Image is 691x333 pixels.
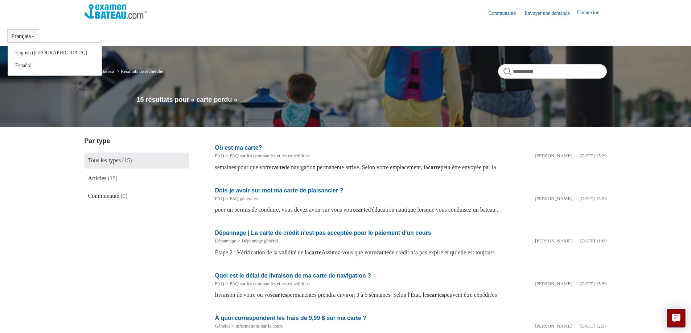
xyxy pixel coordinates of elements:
[122,157,132,163] span: (15)
[88,175,107,181] span: Articles
[215,322,230,330] li: Général
[215,163,607,172] div: semaines pour que votre de navigation permanente arrive. Selon votre emplacement, la peut être en...
[215,153,224,158] a: FAQ
[580,323,607,329] time: 07/05/2025 12:37
[236,237,278,245] li: Dépannage général
[11,33,35,39] button: Français
[224,280,310,287] li: FAQ sur les commandes et les expéditions
[580,281,607,286] time: 07/05/2025 15:30
[215,281,224,286] a: FAQ
[580,153,607,158] time: 07/05/2025 15:29
[115,68,163,74] li: Résultats de recherche
[224,152,310,159] li: FAQ sur les commandes et les expéditions
[488,9,523,17] a: Communauté
[88,193,119,199] span: Communauté
[535,280,572,287] li: [PERSON_NAME]
[376,249,389,255] em: carte
[121,193,128,199] span: (0)
[535,322,572,330] li: [PERSON_NAME]
[85,188,189,204] a: Communauté (0)
[85,136,189,146] h3: Par type
[215,291,607,299] div: livraison de votre ou vos permanentes prendra environ 3 à 5 semaines. Selon l'État, les peuvent ê...
[215,238,236,243] a: Dépannage
[85,4,147,19] img: Page d’accueil du Centre d’aide Examen Bateau
[535,195,572,202] li: [PERSON_NAME]
[535,237,572,245] li: [PERSON_NAME]
[235,323,283,329] a: Informations sur le cours
[137,95,607,105] h1: 15 résultats pour « carte perdu »
[355,207,368,213] em: carte
[230,281,310,286] a: FAQ sur les commandes et les expéditions
[230,322,283,330] li: Informations sur le cours
[525,9,577,17] a: Envoyer une demande
[215,280,224,287] li: FAQ
[577,9,606,17] a: Connexion
[215,272,371,279] a: Quel est le délai de livraison de ma carte de navigation ?
[230,153,310,158] a: FAQ sur les commandes et les expéditions
[215,195,224,202] li: FAQ
[85,153,189,168] a: Tous les types (15)
[230,196,258,201] a: FAQ générales
[224,195,258,202] li: FAQ générales
[85,170,189,186] a: Articles (15)
[88,157,121,163] span: Tous les types
[580,238,606,243] time: 08/05/2025 11:09
[498,64,607,79] input: Rechercher
[215,145,262,151] a: Où est ma carte?
[8,46,102,59] a: English ([GEOGRAPHIC_DATA])
[215,205,607,214] div: pour un permis de conduire, vous devez avoir sur vous votre d'éducation nautique lorsque vous con...
[215,323,230,329] a: Général
[535,152,572,159] li: [PERSON_NAME]
[580,196,607,201] time: 07/05/2025 15:53
[429,292,444,298] em: cartes
[667,309,686,328] button: Live chat
[108,175,118,181] span: (15)
[215,237,236,245] li: Dépannage
[215,187,344,193] a: Dois-je avoir sur moi ma carte de plaisancier ?
[8,59,102,72] a: Español
[272,292,287,298] em: cartes
[215,230,431,236] a: Dépannage | La carte de crédit n'est pas acceptée pour le paiement d'un cours
[271,164,284,170] em: carte
[215,152,224,159] li: FAQ
[215,248,607,257] div: Étape 2 : Vérification de la validité de la Assurez-vous que votre de crédit n’a pas expiré et qu...
[309,249,322,255] em: carte
[215,196,224,201] a: FAQ
[428,164,441,170] em: carte
[215,315,366,321] a: À quoi correspondent les frais de 9,99 $ sur ma carte ?
[242,238,278,243] a: Dépannage général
